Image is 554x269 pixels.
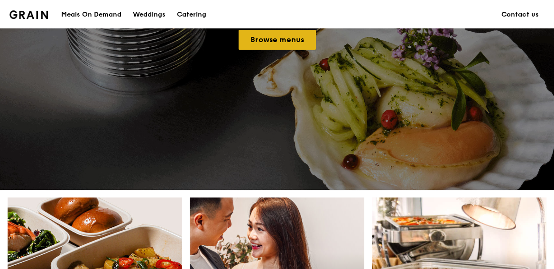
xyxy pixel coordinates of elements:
div: Catering [177,0,206,29]
div: Weddings [133,0,166,29]
img: Grain [9,10,48,19]
a: Catering [171,0,212,29]
a: Contact us [496,0,545,29]
div: Meals On Demand [61,0,121,29]
a: Weddings [127,0,171,29]
a: Browse menus [239,30,316,50]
